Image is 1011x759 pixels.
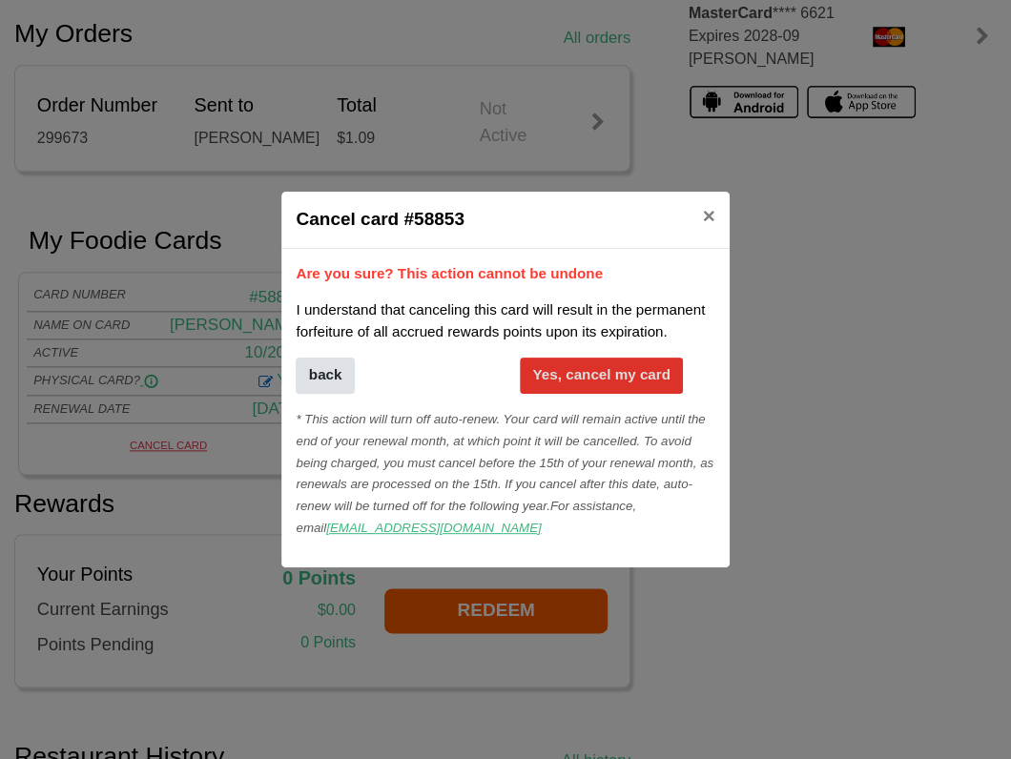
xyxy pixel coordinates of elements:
[296,299,714,343] p: I understand that canceling this card will result in the permanent forfeiture of all accrued rewa...
[296,358,354,394] button: back
[296,206,464,234] h5: Cancel card #
[702,204,714,228] span: ×
[326,521,541,535] a: [EMAIL_ADDRESS][DOMAIN_NAME]
[688,192,730,242] button: Close
[414,209,464,229] span: 58853
[520,358,683,394] button: Yes, cancel my card
[296,412,713,535] i: * This action will turn off auto-renew. Your card will remain active until the end of your renewa...
[296,265,603,281] b: Are you sure? This action cannot be undone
